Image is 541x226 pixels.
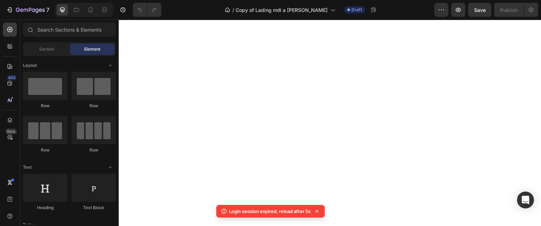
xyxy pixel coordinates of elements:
[133,3,161,17] div: Undo/Redo
[5,129,17,134] div: Beta
[500,6,518,14] div: Publish
[494,3,524,17] button: Publish
[229,208,311,215] p: Login session expired, reload after 5s
[3,3,52,17] button: 7
[71,205,116,211] div: Text Block
[119,20,541,226] iframe: Design area
[23,147,67,153] div: Row
[71,147,116,153] div: Row
[71,103,116,109] div: Row
[468,3,491,17] button: Save
[23,103,67,109] div: Row
[474,7,486,13] span: Save
[23,62,37,69] span: Layout
[23,22,116,37] input: Search Sections & Elements
[84,46,100,52] span: Element
[23,205,67,211] div: Heading
[236,6,328,14] span: Copy of Lading mới a [PERSON_NAME]
[232,6,234,14] span: /
[46,6,49,14] p: 7
[105,60,116,71] span: Toggle open
[7,75,17,80] div: 450
[517,192,534,208] div: Open Intercom Messenger
[39,46,54,52] span: Section
[105,162,116,173] span: Toggle open
[23,164,32,170] span: Text
[352,7,362,13] span: Draft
